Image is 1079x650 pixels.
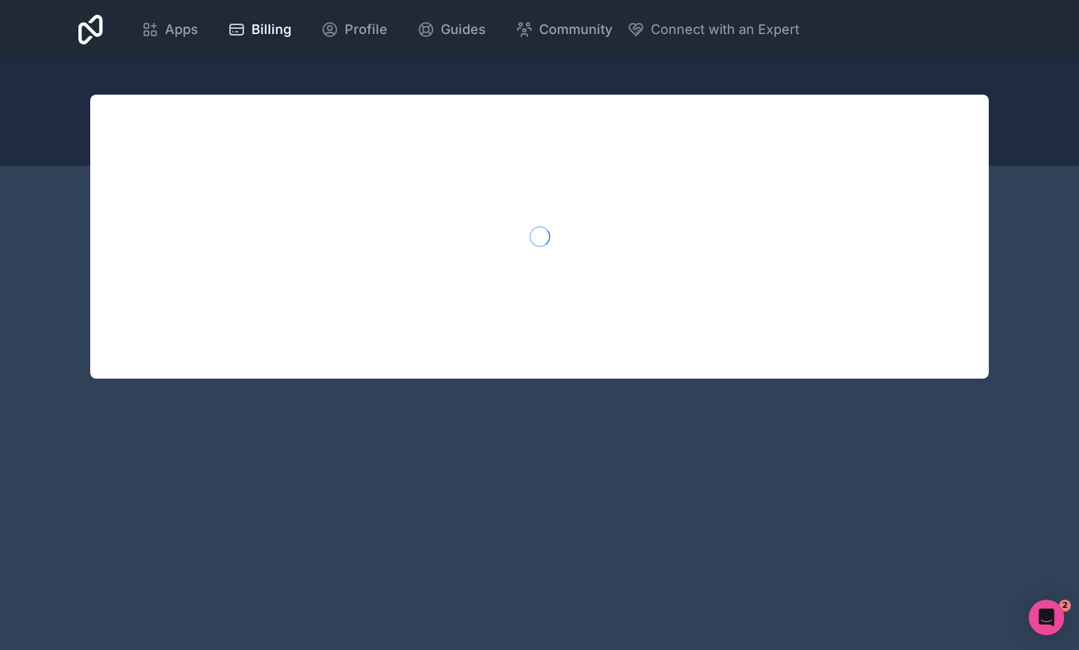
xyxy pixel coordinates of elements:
[651,19,799,40] span: Connect with an Expert
[129,13,210,46] a: Apps
[165,19,198,40] span: Apps
[539,19,612,40] span: Community
[345,19,388,40] span: Profile
[1059,600,1071,612] span: 2
[309,13,399,46] a: Profile
[1029,600,1064,635] div: Open Intercom Messenger
[627,19,799,40] button: Connect with an Expert
[251,19,291,40] span: Billing
[405,13,498,46] a: Guides
[216,13,303,46] a: Billing
[504,13,624,46] a: Community
[441,19,486,40] span: Guides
